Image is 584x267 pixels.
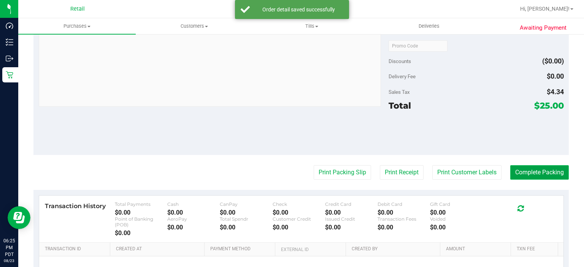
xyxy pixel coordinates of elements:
p: 06:25 PM PDT [3,237,15,258]
span: ($0.00) [542,57,564,65]
span: $4.34 [547,88,564,96]
span: $25.00 [534,100,564,111]
button: Print Receipt [380,165,424,180]
div: Total Payments [115,201,167,207]
div: $0.00 [115,229,167,237]
iframe: Resource center [8,206,30,229]
a: Purchases [18,18,136,34]
div: $0.00 [325,224,378,231]
span: Sales Tax [389,89,410,95]
a: Customers [136,18,253,34]
div: Gift Card [430,201,482,207]
div: AeroPay [167,216,220,222]
span: Retail [70,6,85,12]
a: Deliveries [370,18,488,34]
div: Check [273,201,325,207]
th: External ID [275,243,346,256]
div: Transaction Fees [378,216,430,222]
span: Tills [253,23,370,30]
div: $0.00 [273,209,325,216]
span: Discounts [389,54,411,68]
button: Complete Packing [510,165,569,180]
div: Cash [167,201,220,207]
div: Credit Card [325,201,378,207]
inline-svg: Dashboard [6,22,13,30]
button: Print Customer Labels [432,165,501,180]
div: $0.00 [115,209,167,216]
div: Total Spendr [220,216,272,222]
span: Delivery Fee [389,73,416,79]
div: $0.00 [273,224,325,231]
p: 08/23 [3,258,15,264]
a: Created At [116,246,201,252]
span: Deliveries [408,23,450,30]
span: $0.00 [547,72,564,80]
button: Print Packing Slip [314,165,371,180]
a: Txn Fee [517,246,555,252]
a: Transaction ID [45,246,107,252]
span: Customers [136,23,253,30]
div: $0.00 [167,224,220,231]
div: Order detail saved successfully [254,6,343,13]
div: $0.00 [220,209,272,216]
div: $0.00 [430,224,482,231]
div: Debit Card [378,201,430,207]
div: Point of Banking (POB) [115,216,167,228]
div: $0.00 [430,209,482,216]
span: Total [389,100,411,111]
a: Tills [253,18,370,34]
div: $0.00 [378,209,430,216]
span: Purchases [18,23,136,30]
a: Payment Method [210,246,272,252]
div: $0.00 [167,209,220,216]
span: Awaiting Payment [520,24,567,32]
a: Created By [352,246,437,252]
div: $0.00 [220,224,272,231]
inline-svg: Inventory [6,38,13,46]
div: CanPay [220,201,272,207]
div: Voided [430,216,482,222]
div: $0.00 [378,224,430,231]
inline-svg: Outbound [6,55,13,62]
div: Issued Credit [325,216,378,222]
input: Promo Code [389,40,448,52]
inline-svg: Retail [6,71,13,79]
div: $0.00 [325,209,378,216]
a: Amount [446,246,508,252]
span: Hi, [PERSON_NAME]! [520,6,570,12]
div: Customer Credit [273,216,325,222]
